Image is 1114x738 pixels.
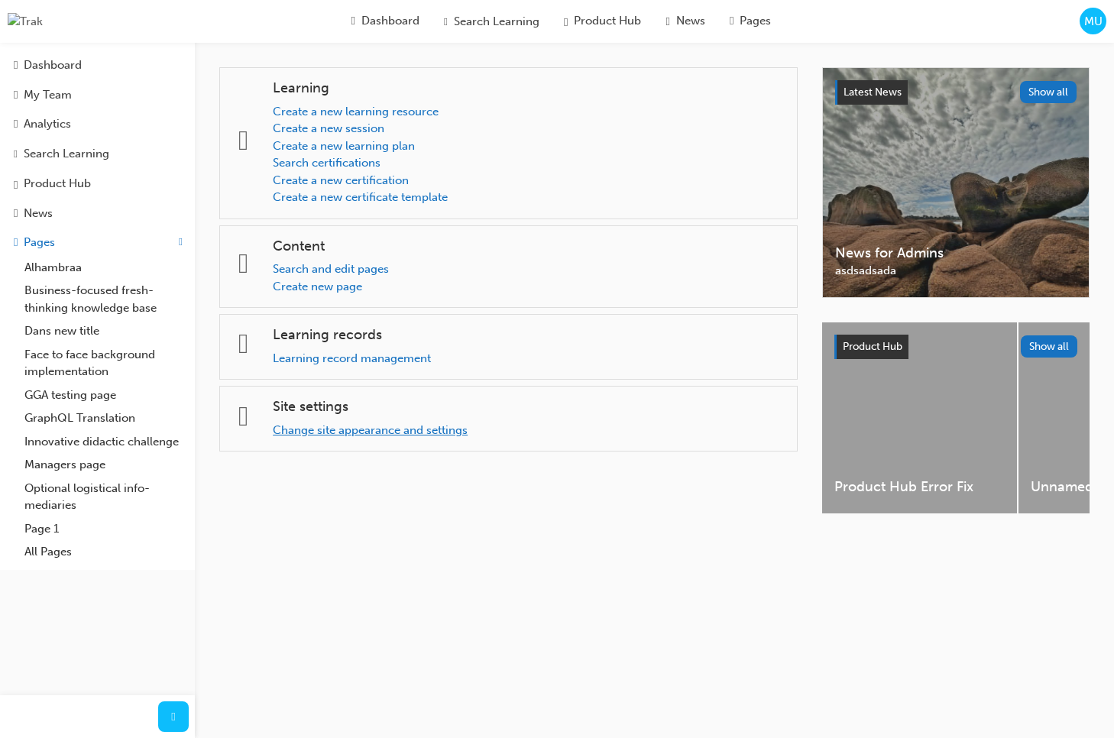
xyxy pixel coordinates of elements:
[18,256,189,280] a: Alhambraa
[14,58,18,72] span: guage-icon
[14,176,18,190] span: car-icon
[273,156,381,170] a: Search certifications
[1020,81,1077,103] button: Show all
[822,67,1090,298] a: Latest NewsShow allNews for Adminsasdsadsada
[14,206,18,220] span: news-icon
[14,88,18,102] span: people-icon
[171,708,175,726] span: prev-icon
[6,49,189,229] button: DashboardMy TeamAnalyticsSearch LearningProduct HubNews
[14,117,18,131] span: chart-icon
[273,80,785,97] h4: Learning
[24,175,91,193] div: Product Hub
[24,57,82,74] div: Dashboard
[552,6,653,36] a: car-iconProduct Hub
[24,86,72,104] div: My Team
[6,141,189,168] a: Search Learning
[6,82,189,108] a: My Team
[834,478,1005,496] span: Product Hub Error Fix
[24,115,71,133] div: Analytics
[273,351,431,365] a: Learning record management
[351,12,355,30] span: guage-icon
[676,12,705,30] span: News
[238,400,248,432] span: cogs-icon
[8,13,43,31] img: Trak
[834,335,1077,359] a: Product HubShow all
[273,173,409,187] a: Create a new certification
[822,322,1017,513] a: Product Hub Error Fix
[835,244,1077,262] span: News for Admins
[273,327,785,344] h4: Learning records
[238,124,248,157] span: learning-icon
[238,327,248,360] span: learningrecord-icon
[179,234,183,251] span: up-icon
[1021,335,1078,358] button: Show all
[14,235,18,249] span: pages-icon
[432,6,552,37] a: search-iconSearch Learning
[717,6,783,36] a: pages-iconPages
[273,423,468,437] a: Change site appearance and settings
[273,121,384,135] a: Create a new session
[18,517,189,541] a: Page 1
[18,279,189,319] a: Business-focused fresh-thinking knowledge base
[665,12,669,30] span: news-icon
[18,406,189,430] a: GraphQL Translation
[273,105,439,118] a: Create a new learning resource
[273,280,362,293] a: Create new page
[454,13,539,31] span: Search Learning
[6,229,189,256] button: Pages
[339,6,432,36] a: guage-iconDashboard
[6,111,189,138] a: Analytics
[18,343,189,384] a: Face to face background implementation
[18,453,189,477] a: Managers page
[273,238,785,255] h4: Content
[6,52,189,79] a: Dashboard
[24,234,55,251] div: Pages
[273,139,415,153] a: Create a new learning plan
[18,384,189,407] a: GGA testing page
[18,430,189,454] a: Innovative didactic challenge
[843,340,902,353] span: Product Hub
[740,12,771,30] span: Pages
[361,12,419,30] span: Dashboard
[238,247,248,280] span: page-icon
[18,477,189,517] a: Optional logistical info-mediaries
[6,170,189,197] a: Product Hub
[24,205,53,222] div: News
[18,319,189,343] a: Dans new title
[273,262,389,276] a: Search and edit pages
[564,12,568,30] span: car-icon
[574,12,641,30] span: Product Hub
[24,145,109,163] div: Search Learning
[835,80,1077,105] a: Latest NewsShow all
[1084,13,1103,31] span: MU
[273,399,785,416] h4: Site settings
[844,86,902,99] span: Latest News
[444,12,448,31] span: search-icon
[653,6,717,36] a: news-iconNews
[835,262,1077,280] span: asdsadsada
[14,147,18,160] span: search-icon
[730,12,733,30] span: pages-icon
[273,190,448,204] a: Create a new certificate template
[1080,8,1106,34] button: MU
[6,200,189,227] a: News
[18,540,189,564] a: All Pages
